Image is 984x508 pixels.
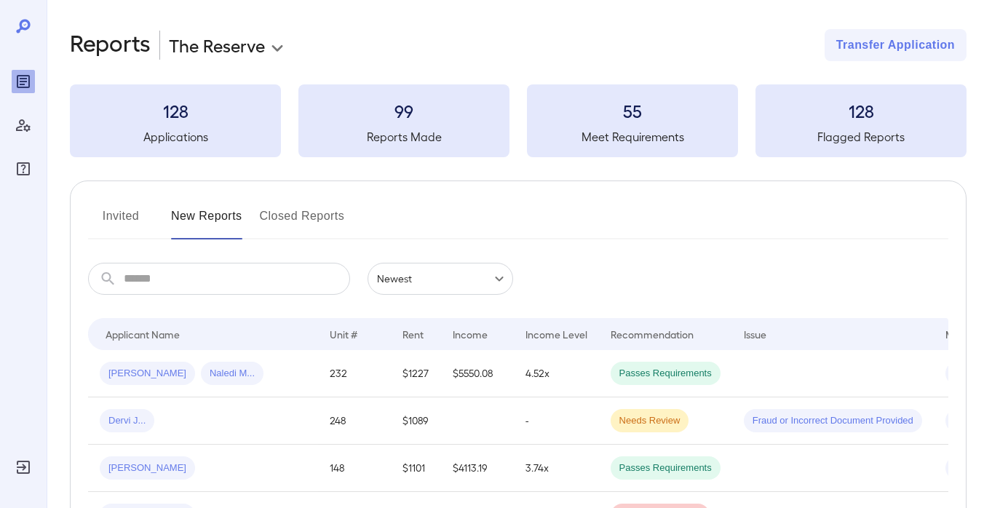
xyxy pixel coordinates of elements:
[945,325,981,343] div: Method
[12,456,35,479] div: Log Out
[514,397,599,445] td: -
[744,414,922,428] span: Fraud or Incorrect Document Provided
[441,445,514,492] td: $4113.19
[106,325,180,343] div: Applicant Name
[298,99,509,122] h3: 99
[441,350,514,397] td: $5550.08
[611,461,721,475] span: Passes Requirements
[744,325,767,343] div: Issue
[298,128,509,146] h5: Reports Made
[318,397,391,445] td: 248
[453,325,488,343] div: Income
[527,128,738,146] h5: Meet Requirements
[368,263,513,295] div: Newest
[825,29,967,61] button: Transfer Application
[514,445,599,492] td: 3.74x
[514,350,599,397] td: 4.52x
[201,367,263,381] span: Naledi M...
[70,99,281,122] h3: 128
[611,325,694,343] div: Recommendation
[100,414,154,428] span: Dervi J...
[318,445,391,492] td: 148
[88,205,154,239] button: Invited
[12,157,35,180] div: FAQ
[260,205,345,239] button: Closed Reports
[70,128,281,146] h5: Applications
[12,114,35,137] div: Manage Users
[525,325,587,343] div: Income Level
[755,99,967,122] h3: 128
[70,29,151,61] h2: Reports
[611,414,689,428] span: Needs Review
[527,99,738,122] h3: 55
[318,350,391,397] td: 232
[330,325,357,343] div: Unit #
[100,461,195,475] span: [PERSON_NAME]
[171,205,242,239] button: New Reports
[391,350,441,397] td: $1227
[12,70,35,93] div: Reports
[391,445,441,492] td: $1101
[169,33,265,57] p: The Reserve
[402,325,426,343] div: Rent
[391,397,441,445] td: $1089
[611,367,721,381] span: Passes Requirements
[100,367,195,381] span: [PERSON_NAME]
[755,128,967,146] h5: Flagged Reports
[70,84,967,157] summary: 128Applications99Reports Made55Meet Requirements128Flagged Reports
